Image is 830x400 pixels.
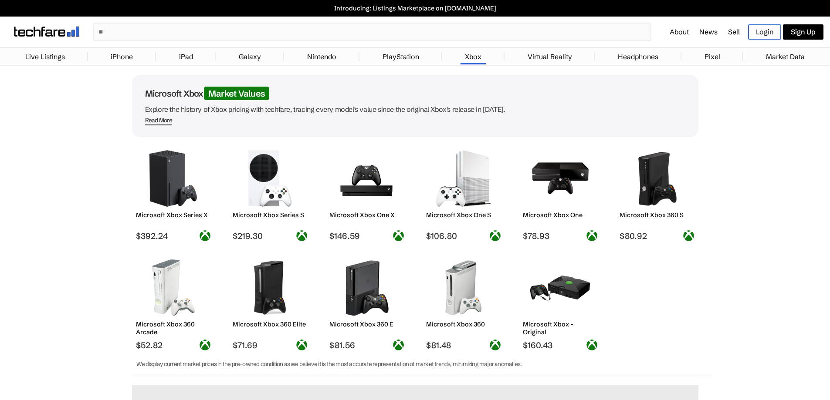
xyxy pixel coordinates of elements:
[586,230,597,241] img: xbox-logo
[296,339,307,350] img: xbox-logo
[136,359,680,370] p: We display current market prices in the pre-owned condition as we believe it is the most accurate...
[329,340,404,350] span: $81.56
[336,150,397,207] img: Microsoft Xbox One X
[426,320,501,328] h2: Microsoft Xbox 360
[200,230,210,241] img: xbox-logo
[519,255,602,350] a: Microsoft Xbox Microsoft Xbox - Original $160.43 xbox-logo
[229,146,312,241] a: Microsoft Xbox Series S Microsoft Xbox Series S $219.30 xbox-logo
[329,231,404,241] span: $146.59
[21,48,69,65] a: Live Listings
[136,231,210,241] span: $392.24
[136,340,210,350] span: $52.82
[336,259,397,316] img: Microsoft Xbox 360 E
[586,339,597,350] img: xbox-logo
[422,255,505,350] a: Microsoft Xbox 360 Microsoft Xbox 360 $81.48 xbox-logo
[461,48,486,65] a: Xbox
[422,146,505,241] a: Microsoft Xbox One S Microsoft Xbox One S $106.80 xbox-logo
[145,117,173,124] div: Read More
[616,146,698,241] a: Microsoft Xbox 360 S Microsoft Xbox 360 S $80.92 xbox-logo
[106,48,137,65] a: iPhone
[200,339,210,350] img: xbox-logo
[14,27,79,37] img: techfare logo
[136,211,210,219] h2: Microsoft Xbox Series X
[613,48,663,65] a: Headphones
[4,4,826,12] a: Introducing: Listings Marketplace on [DOMAIN_NAME]
[529,150,591,207] img: Microsoft Xbox One
[229,255,312,350] a: Microsoft Xbox 360 Elite Microsoft Xbox 360 Elite $71.69 xbox-logo
[378,48,423,65] a: PlayStation
[426,340,501,350] span: $81.48
[626,150,688,207] img: Microsoft Xbox 360 S
[132,146,215,241] a: Microsoft Xbox Series X Microsoft Xbox Series X $392.24 xbox-logo
[519,146,602,241] a: Microsoft Xbox One Microsoft Xbox One $78.93 xbox-logo
[393,339,404,350] img: xbox-logo
[132,255,215,350] a: Microsoft Xbox 360 Arcade Microsoft Xbox 360 Arcade $52.82 xbox-logo
[239,259,301,316] img: Microsoft Xbox 360 Elite
[325,255,408,350] a: Microsoft Xbox 360 E Microsoft Xbox 360 E $81.56 xbox-logo
[523,211,597,219] h2: Microsoft Xbox One
[426,231,501,241] span: $106.80
[142,259,204,316] img: Microsoft Xbox 360 Arcade
[204,87,269,100] span: Market Values
[748,24,781,40] a: Login
[762,48,809,65] a: Market Data
[433,150,494,207] img: Microsoft Xbox One S
[145,103,685,115] p: Explore the history of Xbox pricing with techfare, tracing every model's value since the original...
[233,340,307,350] span: $71.69
[700,48,725,65] a: Pixel
[329,211,404,219] h2: Microsoft Xbox One X
[523,320,597,336] h2: Microsoft Xbox - Original
[620,211,694,219] h2: Microsoft Xbox 360 S
[523,48,576,65] a: Virtual Reality
[325,146,408,241] a: Microsoft Xbox One X Microsoft Xbox One X $146.59 xbox-logo
[234,48,265,65] a: Galaxy
[683,230,694,241] img: xbox-logo
[142,150,204,207] img: Microsoft Xbox Series X
[433,259,494,316] img: Microsoft Xbox 360
[145,117,173,125] span: Read More
[523,231,597,241] span: $78.93
[699,27,718,36] a: News
[233,320,307,328] h2: Microsoft Xbox 360 Elite
[620,231,694,241] span: $80.92
[239,150,301,207] img: Microsoft Xbox Series S
[175,48,197,65] a: iPad
[529,259,591,316] img: Microsoft Xbox
[728,27,740,36] a: Sell
[393,230,404,241] img: xbox-logo
[296,230,307,241] img: xbox-logo
[490,230,501,241] img: xbox-logo
[233,211,307,219] h2: Microsoft Xbox Series S
[233,231,307,241] span: $219.30
[490,339,501,350] img: xbox-logo
[426,211,501,219] h2: Microsoft Xbox One S
[136,320,210,336] h2: Microsoft Xbox 360 Arcade
[145,88,685,99] h1: Microsoft Xbox
[303,48,341,65] a: Nintendo
[329,320,404,328] h2: Microsoft Xbox 360 E
[670,27,689,36] a: About
[783,24,823,40] a: Sign Up
[523,340,597,350] span: $160.43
